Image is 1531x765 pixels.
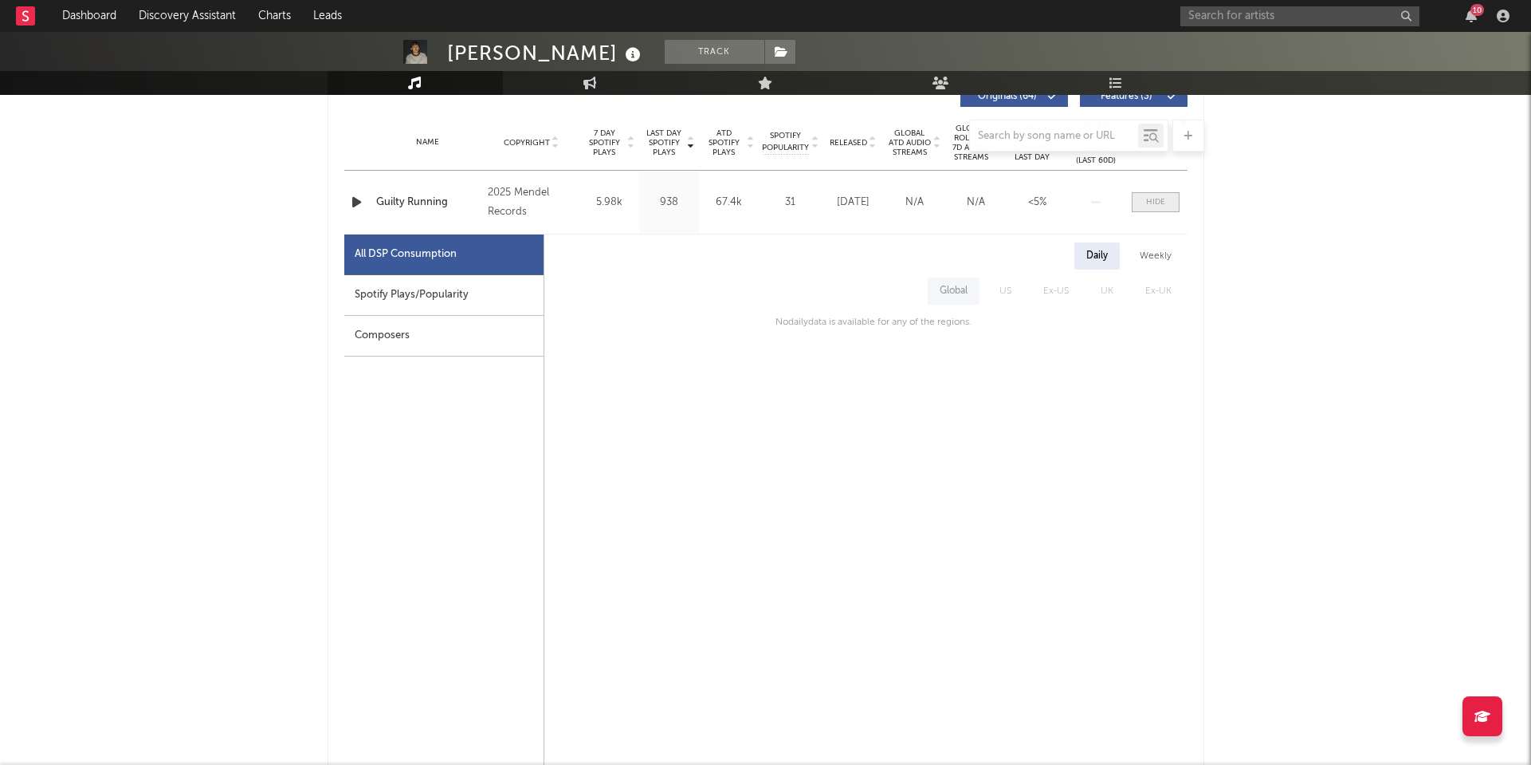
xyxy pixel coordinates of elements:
div: 2025 Mendel Records [488,183,575,222]
input: Search for artists [1180,6,1419,26]
div: 31 [763,195,818,211]
button: Features(3) [1080,86,1188,107]
div: 10 [1470,4,1484,16]
div: N/A [888,195,941,211]
a: Guilty Running [376,195,481,211]
button: Originals(64) [960,86,1068,107]
span: Features ( 3 ) [1090,92,1164,101]
div: All DSP Consumption [355,245,457,264]
div: Composers [344,316,544,357]
div: 5.98k [583,195,635,211]
div: 938 [643,195,695,211]
button: 10 [1466,10,1477,22]
input: Search by song name or URL [970,130,1138,143]
div: All DSP Consumption [344,235,544,275]
div: No daily data is available for any of the regions. [760,313,972,332]
div: Global Streaming Trend (Last 60D) [1072,119,1120,167]
div: [DATE] [826,195,880,211]
div: [PERSON_NAME] [447,40,645,66]
div: Daily [1074,243,1120,270]
div: N/A [949,195,1003,211]
div: Weekly [1128,243,1184,270]
button: Track [665,40,764,64]
span: Originals ( 64 ) [971,92,1044,101]
div: Spotify Plays/Popularity [344,275,544,316]
div: <5% [1011,195,1064,211]
div: 67.4k [703,195,755,211]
